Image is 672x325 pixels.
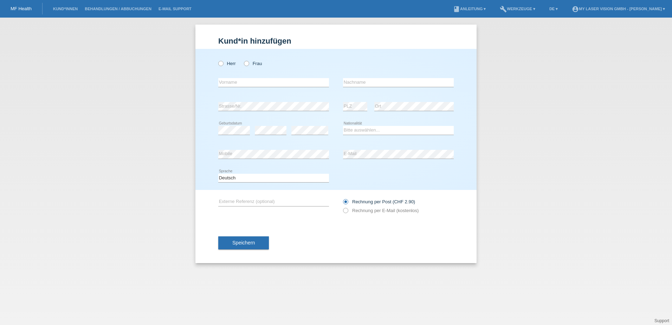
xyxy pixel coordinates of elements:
a: bookAnleitung ▾ [450,7,489,11]
label: Rechnung per Post (CHF 2.90) [343,199,415,204]
label: Rechnung per E-Mail (kostenlos) [343,208,419,213]
label: Frau [244,61,262,66]
input: Herr [218,61,223,65]
a: buildWerkzeuge ▾ [496,7,539,11]
i: book [453,6,460,13]
span: Speichern [232,240,255,246]
i: build [500,6,507,13]
a: Support [654,318,669,323]
a: DE ▾ [546,7,561,11]
a: account_circleMy Laser Vision GmbH - [PERSON_NAME] ▾ [568,7,668,11]
input: Rechnung per Post (CHF 2.90) [343,199,348,208]
button: Speichern [218,236,269,250]
a: MF Health [11,6,32,11]
a: Kund*innen [50,7,81,11]
input: Rechnung per E-Mail (kostenlos) [343,208,348,217]
i: account_circle [572,6,579,13]
h1: Kund*in hinzufügen [218,37,454,45]
a: Behandlungen / Abbuchungen [81,7,155,11]
a: E-Mail Support [155,7,195,11]
input: Frau [244,61,248,65]
label: Herr [218,61,236,66]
